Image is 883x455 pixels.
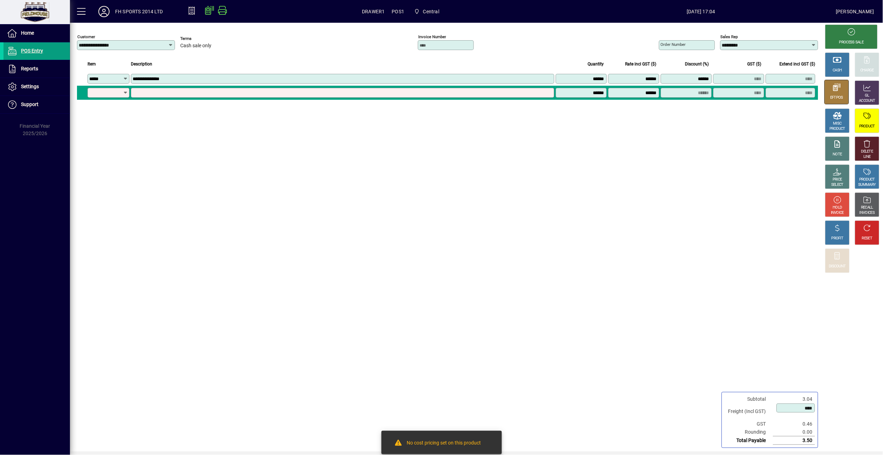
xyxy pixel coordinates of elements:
[773,436,815,445] td: 3.50
[861,68,874,73] div: CHARGE
[829,126,845,132] div: PRODUCT
[773,428,815,436] td: 0.00
[725,436,773,445] td: Total Payable
[21,30,34,36] span: Home
[423,6,439,17] span: Central
[773,420,815,428] td: 0.46
[661,42,686,47] mat-label: Order number
[625,60,657,68] span: Rate incl GST ($)
[566,6,836,17] span: [DATE] 17:04
[725,403,773,420] td: Freight (Incl GST)
[859,182,876,188] div: SUMMARY
[725,395,773,403] td: Subtotal
[131,60,152,68] span: Description
[3,60,70,78] a: Reports
[77,34,95,39] mat-label: Customer
[21,66,38,71] span: Reports
[864,154,871,160] div: LINE
[861,205,874,210] div: RECALL
[833,205,842,210] div: HOLD
[860,210,875,216] div: INVOICES
[725,420,773,428] td: GST
[21,84,39,89] span: Settings
[831,95,843,100] div: EFTPOS
[685,60,709,68] span: Discount (%)
[780,60,815,68] span: Extend incl GST ($)
[3,24,70,42] a: Home
[831,210,844,216] div: INVOICE
[180,36,222,41] span: Terms
[392,6,405,17] span: POS1
[862,236,873,241] div: RESET
[859,124,875,129] div: PRODUCT
[411,5,442,18] span: Central
[833,68,842,73] div: CASH
[748,60,762,68] span: GST ($)
[836,6,874,17] div: [PERSON_NAME]
[362,6,385,17] span: DRAWER1
[865,93,870,98] div: GL
[861,149,873,154] div: DELETE
[833,121,842,126] div: MISC
[418,34,446,39] mat-label: Invoice number
[115,6,163,17] div: FH SPORTS 2014 LTD
[833,152,842,157] div: NOTE
[832,182,844,188] div: SELECT
[773,395,815,403] td: 3.04
[832,236,843,241] div: PROFIT
[839,40,864,45] div: PROCESS SALE
[859,98,875,104] div: ACCOUNT
[588,60,604,68] span: Quantity
[3,96,70,113] a: Support
[829,264,846,269] div: DISCOUNT
[21,48,43,54] span: POS Entry
[21,101,38,107] span: Support
[87,60,96,68] span: Item
[407,439,481,448] div: No cost pricing set on this product
[180,43,211,49] span: Cash sale only
[721,34,738,39] mat-label: Sales rep
[3,78,70,96] a: Settings
[833,177,842,182] div: PRICE
[859,177,875,182] div: PRODUCT
[725,428,773,436] td: Rounding
[93,5,115,18] button: Profile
